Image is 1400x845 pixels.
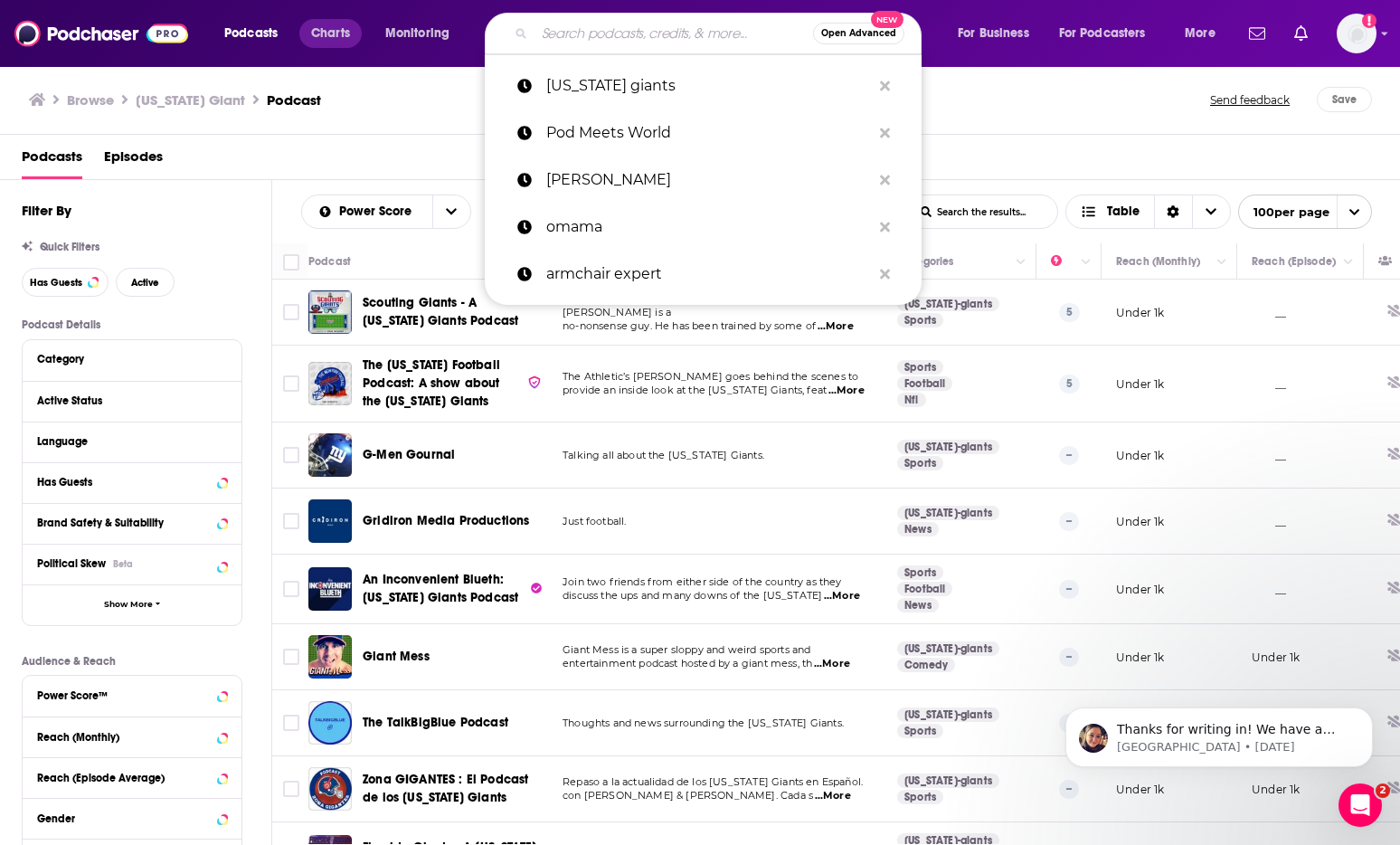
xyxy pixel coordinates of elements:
[373,19,473,48] button: open menu
[824,589,860,603] span: ...More
[363,572,518,605] span: An Inconvenient Blueth: [US_STATE] Giants Podcast
[1362,14,1376,28] svg: Add a profile image
[363,771,542,807] a: Zona GIGANTES : El Podcast de los [US_STATE] Giants
[563,589,822,602] span: discuss the ups and many downs of the [US_STATE]
[821,29,896,38] span: Open Advanced
[224,21,278,46] span: Podcasts
[563,643,810,656] span: Giant Mess is a super sloppy and weird sports and
[563,370,858,383] span: The Athletic’s [PERSON_NAME] goes behind the scenes to
[283,715,299,731] span: Toggle select row
[37,765,227,788] button: Reach (Episode Average)
[37,557,106,570] span: Political Skew
[67,91,114,109] h3: Browse
[37,353,215,366] div: Category
[363,447,455,462] span: G-Men Gournal
[308,290,352,334] img: Scouting Giants - A New York Giants Podcast
[308,251,351,272] div: Podcast
[308,767,352,811] a: Zona GIGANTES : El Podcast de los New York Giants
[1010,252,1032,273] button: Column Actions
[1252,514,1286,529] p: __
[1116,650,1164,665] p: Under 1k
[871,11,903,28] span: New
[546,109,871,157] p: Pod Meets World
[1116,305,1164,320] p: Under 1k
[104,600,153,610] span: Show More
[299,19,361,48] a: Charts
[363,715,508,730] span: The TalkBigBlue Podcast
[897,598,939,612] a: News
[897,565,943,580] a: Sports
[37,511,227,534] button: Brand Safety & Suitability
[22,318,242,331] p: Podcast Details
[1059,648,1079,666] p: --
[563,717,844,729] span: Thoughts and news surrounding the [US_STATE] Giants.
[363,446,455,464] a: G-Men Gournal
[897,456,943,470] a: Sports
[563,319,816,332] span: no-nonsense guy. He has been trained by some of
[1339,783,1382,827] iframe: Intercom live chat
[897,440,999,454] a: [US_STATE]-giants
[813,23,904,44] button: Open AdvancedNew
[563,789,813,802] span: con [PERSON_NAME] & [PERSON_NAME]. Cada s
[1116,514,1164,529] p: Under 1k
[283,781,299,797] span: Toggle select row
[22,142,82,179] a: Podcasts
[283,513,299,529] span: Toggle select row
[308,567,352,611] img: An Inconvenient Blueth: New York Giants Podcast
[1051,251,1076,272] div: Power Score
[22,202,71,219] h2: Filter By
[363,648,430,666] a: Giant Mess
[37,435,215,448] div: Language
[363,356,542,411] a: The [US_STATE] Football Podcast: A show about the [US_STATE] Giants
[37,394,215,407] div: Active Status
[1252,650,1300,665] p: Under 1k
[104,142,163,179] a: Episodes
[814,657,850,671] span: ...More
[1337,14,1376,53] span: Logged in as rowan.sullivan
[1116,448,1164,463] p: Under 1k
[363,357,500,409] span: The [US_STATE] Football Podcast: A show about the [US_STATE] Giants
[1116,251,1200,272] div: Reach (Monthly)
[897,724,943,738] a: Sports
[485,62,922,109] a: [US_STATE] giants
[945,19,1052,48] button: open menu
[37,731,212,744] div: Reach (Monthly)
[363,649,430,664] span: Giant Mess
[1059,580,1079,598] p: --
[113,558,133,570] div: Beta
[363,513,529,528] span: Gridiron Media Productions
[485,251,922,298] a: armchair expert
[308,362,352,405] img: The New York Football Podcast: A show about the New York Giants
[1239,198,1329,226] span: 100 per page
[363,571,542,607] a: An Inconvenient Blueth: [US_STATE] Giants Podcast
[308,701,352,745] img: The TalkBigBlue Podcast
[37,552,227,574] button: Political SkewBeta
[37,725,227,747] button: Reach (Monthly)
[14,16,188,51] a: Podchaser - Follow, Share and Rate Podcasts
[37,683,227,706] button: Power Score™
[1116,376,1164,392] p: Under 1k
[363,772,528,805] span: Zona GIGANTES : El Podcast de los [US_STATE] Giants
[1116,582,1164,597] p: Under 1k
[897,641,999,656] a: [US_STATE]-giants
[546,62,871,109] p: new york giants
[212,19,301,48] button: open menu
[485,109,922,157] a: Pod Meets World
[1185,21,1216,46] span: More
[1075,252,1097,273] button: Column Actions
[563,657,812,669] span: entertainment podcast hosted by a giant mess, th
[485,204,922,251] a: omama
[546,157,871,204] p: obama
[37,476,212,489] div: Has Guests
[308,433,352,477] img: G-Men Gournal
[363,512,529,530] a: Gridiron Media Productions
[897,376,952,391] a: Football
[1065,195,1231,229] h2: Choose View
[1376,783,1390,798] span: 2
